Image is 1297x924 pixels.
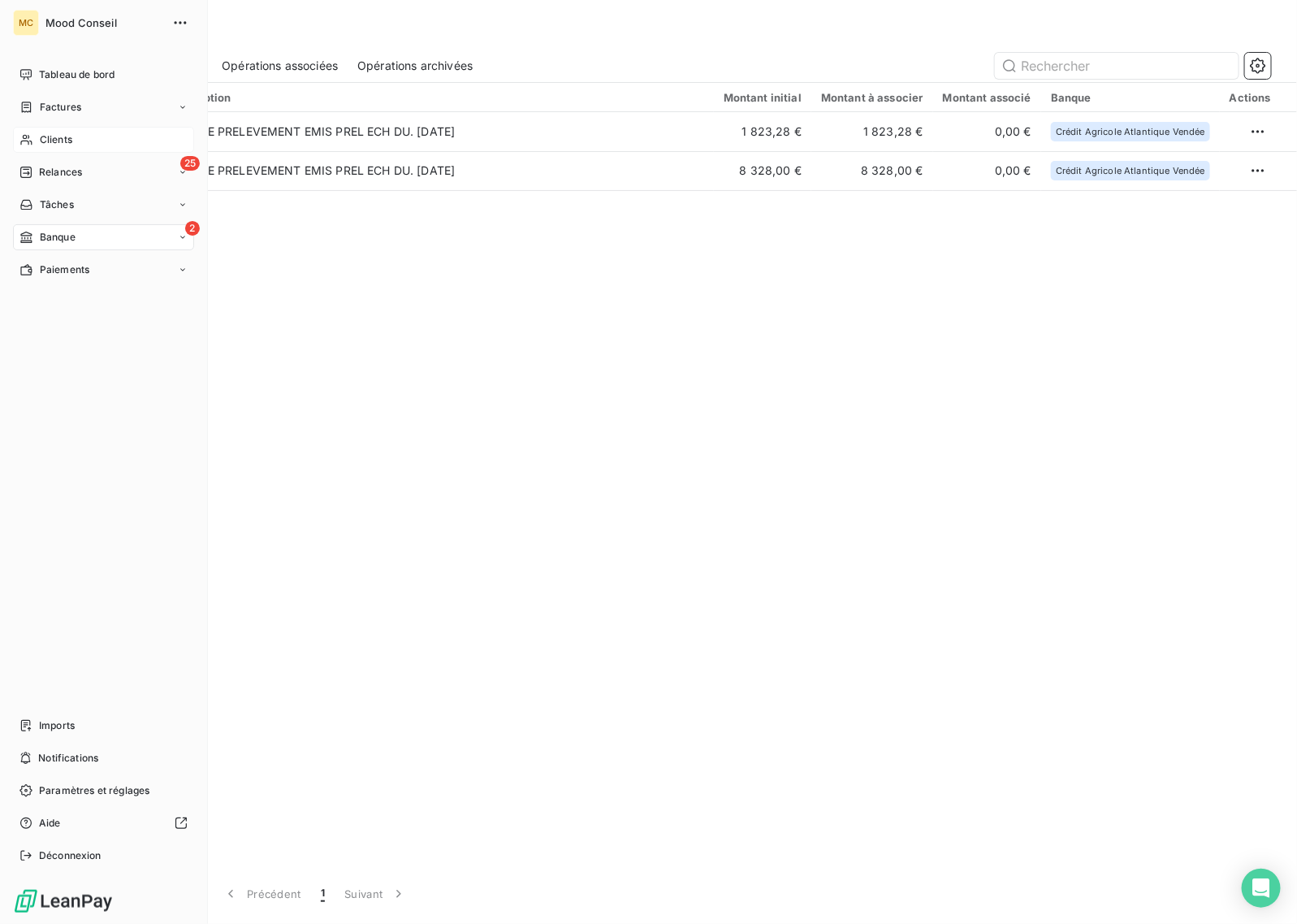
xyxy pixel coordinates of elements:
[39,783,149,798] span: Paramètres et réglages
[1242,869,1281,908] div: Open Intercom Messenger
[38,751,98,766] span: Notifications
[13,159,194,185] a: 25Relances
[13,224,194,250] a: 2Banque
[40,230,76,245] span: Banque
[13,257,194,283] a: Paiements
[39,848,102,863] span: Déconnexion
[170,91,704,104] div: Description
[321,886,325,902] span: 1
[821,91,923,104] div: Montant à associer
[13,192,194,218] a: Tâches
[185,221,200,236] span: 2
[311,877,335,911] button: 1
[714,112,811,151] td: 1 823,28 €
[40,132,72,147] span: Clients
[995,53,1239,79] input: Rechercher
[160,151,714,190] td: AVIS DE PRELEVEMENT EMIS PREL ECH DU. [DATE]
[160,112,714,151] td: AVIS DE PRELEVEMENT EMIS PREL ECH DU. [DATE]
[335,877,417,911] button: Suivant
[811,112,933,151] td: 1 823,28 €
[45,16,162,29] span: Mood Conseil
[180,156,200,171] span: 25
[357,58,473,74] span: Opérations archivées
[933,112,1041,151] td: 0,00 €
[40,262,89,277] span: Paiements
[39,718,75,733] span: Imports
[933,151,1041,190] td: 0,00 €
[13,10,39,36] div: MC
[13,888,114,914] img: Logo LeanPay
[13,94,194,120] a: Factures
[13,810,194,836] a: Aide
[39,165,82,180] span: Relances
[40,197,74,212] span: Tâches
[943,91,1031,104] div: Montant associé
[39,816,61,831] span: Aide
[1056,166,1205,176] span: Crédit Agricole Atlantique Vendée
[13,127,194,153] a: Clients
[1056,127,1205,137] span: Crédit Agricole Atlantique Vendée
[222,58,338,74] span: Opérations associées
[13,62,194,88] a: Tableau de bord
[213,877,311,911] button: Précédent
[13,713,194,739] a: Imports
[39,67,115,82] span: Tableau de bord
[714,151,811,190] td: 8 328,00 €
[13,778,194,804] a: Paramètres et réglages
[1230,91,1271,104] div: Actions
[724,91,802,104] div: Montant initial
[40,100,81,115] span: Factures
[1051,91,1210,104] div: Banque
[811,151,933,190] td: 8 328,00 €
